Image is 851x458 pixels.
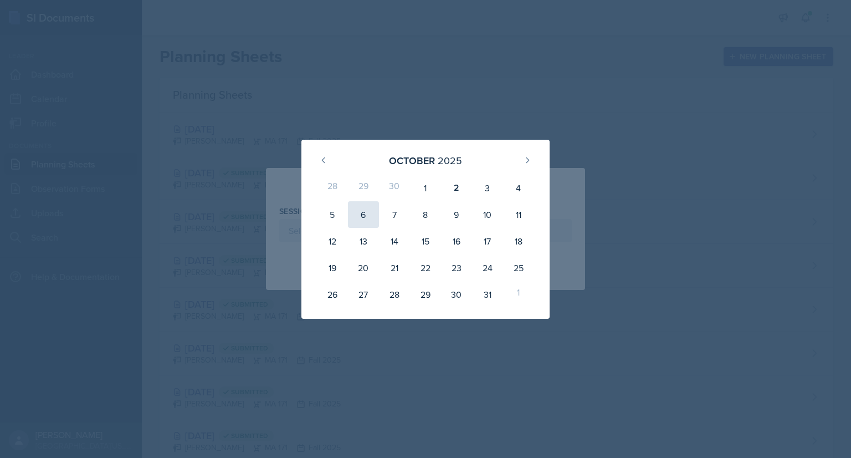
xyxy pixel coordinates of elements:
div: 18 [503,228,534,255]
div: 27 [348,281,379,308]
div: 24 [472,255,503,281]
div: 31 [472,281,503,308]
div: 3 [472,175,503,201]
div: 7 [379,201,410,228]
div: 30 [379,175,410,201]
div: 2025 [438,153,462,168]
div: 14 [379,228,410,255]
div: 1 [410,175,441,201]
div: 20 [348,255,379,281]
div: 29 [410,281,441,308]
div: 21 [379,255,410,281]
div: 22 [410,255,441,281]
div: 6 [348,201,379,228]
div: 2 [441,175,472,201]
div: 12 [317,228,348,255]
div: October [389,153,435,168]
div: 30 [441,281,472,308]
div: 26 [317,281,348,308]
div: 17 [472,228,503,255]
div: 4 [503,175,534,201]
div: 16 [441,228,472,255]
div: 13 [348,228,379,255]
div: 10 [472,201,503,228]
div: 28 [317,175,348,201]
div: 5 [317,201,348,228]
div: 25 [503,255,534,281]
div: 28 [379,281,410,308]
div: 19 [317,255,348,281]
div: 11 [503,201,534,228]
div: 8 [410,201,441,228]
div: 29 [348,175,379,201]
div: 23 [441,255,472,281]
div: 9 [441,201,472,228]
div: 1 [503,281,534,308]
div: 15 [410,228,441,255]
